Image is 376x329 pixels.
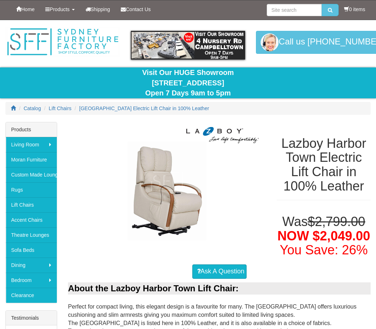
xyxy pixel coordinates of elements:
[280,243,368,257] font: You Save: 26%
[115,0,156,18] a: Contact Us
[6,227,57,243] a: Theatre Lounges
[6,167,57,182] a: Custom Made Lounges
[6,182,57,197] a: Rugs
[6,258,57,273] a: Dining
[6,311,57,325] div: Testimonials
[5,67,371,98] div: Visit Our HUGE Showroom [STREET_ADDRESS] Open 7 Days 9am to 5pm
[278,229,370,243] span: NOW $2,049.00
[40,0,80,18] a: Products
[131,31,246,60] img: showroom.gif
[277,136,371,193] h1: Lazboy Harbor Town Electric Lift Chair in 100% Leather
[344,6,365,13] li: 0 items
[308,214,365,229] del: $2,799.00
[126,6,151,12] span: Contact Us
[68,282,371,295] div: About the Lazboy Harbor Town Lift Chair:
[267,4,322,16] input: Site search
[277,215,371,257] h1: Was
[6,137,57,152] a: Living Room
[6,197,57,212] a: Lift Chairs
[6,273,57,288] a: Bedroom
[6,243,57,258] a: Sofa Beds
[91,6,110,12] span: Shipping
[50,6,69,12] span: Products
[49,105,72,111] a: Lift Chairs
[6,212,57,227] a: Accent Chairs
[192,264,247,279] a: Ask A Question
[6,288,57,303] a: Clearance
[5,27,120,57] img: Sydney Furniture Factory
[80,0,116,18] a: Shipping
[79,105,209,111] a: [GEOGRAPHIC_DATA] Electric Lift Chair in 100% Leather
[11,0,40,18] a: Home
[21,6,35,12] span: Home
[6,152,57,167] a: Moran Furniture
[24,105,41,111] a: Catalog
[6,122,57,137] div: Products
